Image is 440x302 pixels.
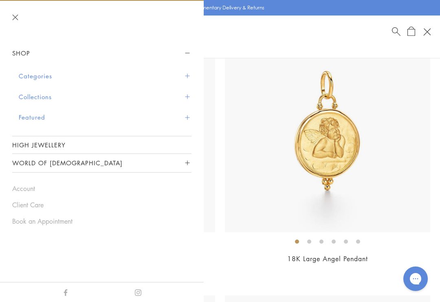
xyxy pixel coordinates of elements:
[12,200,191,209] a: Client Care
[407,27,415,37] a: Open Shopping Bag
[12,44,191,62] button: Shop
[12,14,18,20] button: Close navigation
[392,27,400,37] a: Search
[420,25,434,39] button: Open navigation
[135,287,141,296] a: Instagram
[12,154,191,172] button: World of [DEMOGRAPHIC_DATA]
[12,184,191,193] a: Account
[225,27,430,232] img: AP10-BEZGRN
[12,44,191,173] nav: Sidebar navigation
[19,87,191,107] button: Collections
[19,66,191,87] button: Categories
[19,107,191,128] button: Featured
[12,136,191,153] a: High Jewellery
[12,217,191,226] a: Book an Appointment
[62,287,69,296] a: Facebook
[399,264,432,294] iframe: Gorgias live chat messenger
[287,254,368,263] a: 18K Large Angel Pendant
[172,4,264,12] p: Enjoy Complimentary Delivery & Returns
